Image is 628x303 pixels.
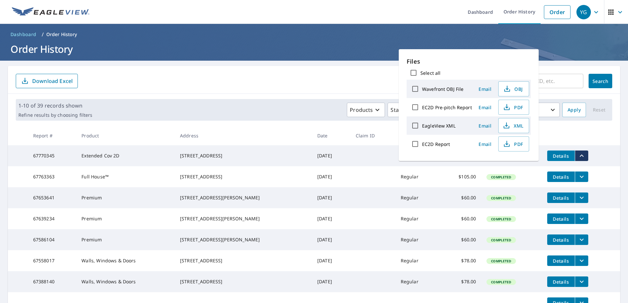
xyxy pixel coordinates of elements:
[312,187,350,208] td: [DATE]
[28,229,77,250] td: 67586104
[350,106,373,114] p: Products
[8,42,620,56] h1: Order History
[439,229,481,250] td: $60.00
[76,250,175,271] td: Walls, Windows & Doors
[76,126,175,145] th: Product
[407,57,531,66] p: Files
[589,74,612,88] button: Search
[76,166,175,187] td: Full House™
[547,151,575,161] button: detailsBtn-67770345
[347,103,385,117] button: Products
[487,217,515,221] span: Completed
[395,250,439,271] td: Regular
[575,172,588,182] button: filesDropdownBtn-67763363
[487,238,515,242] span: Completed
[475,102,496,112] button: Email
[544,5,571,19] a: Order
[28,187,77,208] td: 67653641
[551,216,571,222] span: Details
[547,276,575,287] button: detailsBtn-67388140
[180,152,307,159] div: [STREET_ADDRESS]
[551,153,571,159] span: Details
[391,106,407,114] p: Status
[551,279,571,285] span: Details
[180,257,307,264] div: [STREET_ADDRESS]
[562,103,586,117] button: Apply
[439,208,481,229] td: $60.00
[395,271,439,292] td: Regular
[551,174,571,180] span: Details
[28,166,77,187] td: 67763363
[498,100,529,115] button: PDF
[76,229,175,250] td: Premium
[388,103,419,117] button: Status
[76,145,175,166] td: Extended Cov 2D
[475,139,496,149] button: Email
[8,29,620,40] nav: breadcrumb
[180,215,307,222] div: [STREET_ADDRESS][PERSON_NAME]
[487,280,515,284] span: Completed
[575,276,588,287] button: filesDropdownBtn-67388140
[395,166,439,187] td: Regular
[422,123,456,129] label: EagleView XML
[312,208,350,229] td: [DATE]
[439,166,481,187] td: $105.00
[439,250,481,271] td: $78.00
[575,151,588,161] button: filesDropdownBtn-67770345
[175,126,312,145] th: Address
[551,237,571,243] span: Details
[350,126,395,145] th: Claim ID
[16,74,78,88] button: Download Excel
[395,126,439,145] th: Delivery
[547,213,575,224] button: detailsBtn-67639234
[439,187,481,208] td: $60.00
[575,192,588,203] button: filesDropdownBtn-67653641
[575,213,588,224] button: filesDropdownBtn-67639234
[28,250,77,271] td: 67558017
[395,145,439,166] td: Regular
[422,104,472,111] label: EC2D Pre-pitch Report
[568,106,581,114] span: Apply
[487,196,515,200] span: Completed
[487,259,515,263] span: Completed
[312,166,350,187] td: [DATE]
[477,104,493,111] span: Email
[46,31,77,38] p: Order History
[503,140,524,148] span: PDF
[576,5,591,19] div: YG
[477,141,493,147] span: Email
[498,118,529,133] button: XML
[503,85,524,93] span: OBJ
[28,145,77,166] td: 67770345
[76,208,175,229] td: Premium
[477,123,493,129] span: Email
[18,112,92,118] p: Refine results by choosing filters
[420,70,440,76] label: Select all
[551,195,571,201] span: Details
[551,258,571,264] span: Details
[575,234,588,245] button: filesDropdownBtn-67586104
[28,208,77,229] td: 67639234
[422,86,463,92] label: Wavefront OBJ File
[547,192,575,203] button: detailsBtn-67653641
[180,173,307,180] div: [STREET_ADDRESS]
[312,250,350,271] td: [DATE]
[395,208,439,229] td: Regular
[475,84,496,94] button: Email
[498,136,529,151] button: PDF
[312,229,350,250] td: [DATE]
[180,236,307,243] div: [STREET_ADDRESS][PERSON_NAME]
[547,234,575,245] button: detailsBtn-67586104
[11,31,36,38] span: Dashboard
[498,81,529,96] button: OBJ
[28,271,77,292] td: 67388140
[547,172,575,182] button: detailsBtn-67763363
[312,145,350,166] td: [DATE]
[312,126,350,145] th: Date
[475,121,496,131] button: Email
[32,77,73,85] p: Download Excel
[395,187,439,208] td: Regular
[180,278,307,285] div: [STREET_ADDRESS]
[180,194,307,201] div: [STREET_ADDRESS][PERSON_NAME]
[439,271,481,292] td: $78.00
